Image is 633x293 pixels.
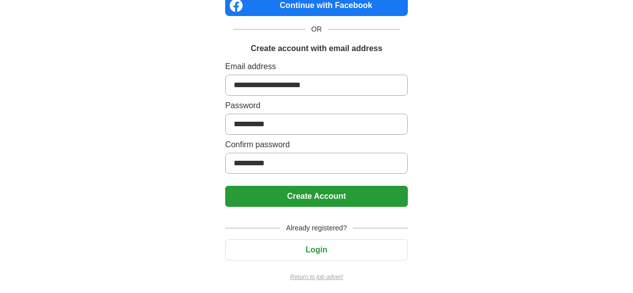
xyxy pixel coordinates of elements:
[251,43,382,55] h1: Create account with email address
[225,61,408,73] label: Email address
[225,272,408,281] a: Return to job advert
[225,100,408,112] label: Password
[225,186,408,207] button: Create Account
[225,239,408,260] button: Login
[305,24,328,35] span: OR
[225,245,408,254] a: Login
[225,139,408,151] label: Confirm password
[280,223,353,233] span: Already registered?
